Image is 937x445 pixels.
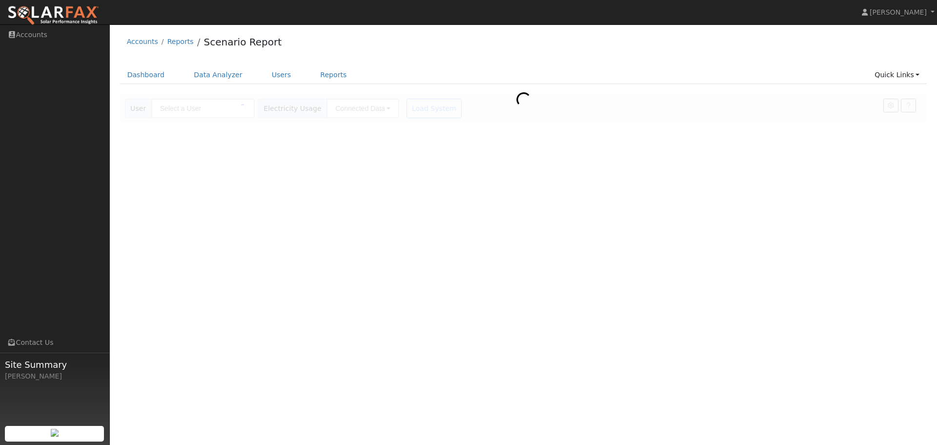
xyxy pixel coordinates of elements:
[127,38,158,45] a: Accounts
[51,429,59,437] img: retrieve
[313,66,354,84] a: Reports
[167,38,194,45] a: Reports
[120,66,172,84] a: Dashboard
[5,358,104,371] span: Site Summary
[186,66,250,84] a: Data Analyzer
[204,36,282,48] a: Scenario Report
[265,66,299,84] a: Users
[5,371,104,381] div: [PERSON_NAME]
[7,5,99,26] img: SolarFax
[867,66,927,84] a: Quick Links
[870,8,927,16] span: [PERSON_NAME]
